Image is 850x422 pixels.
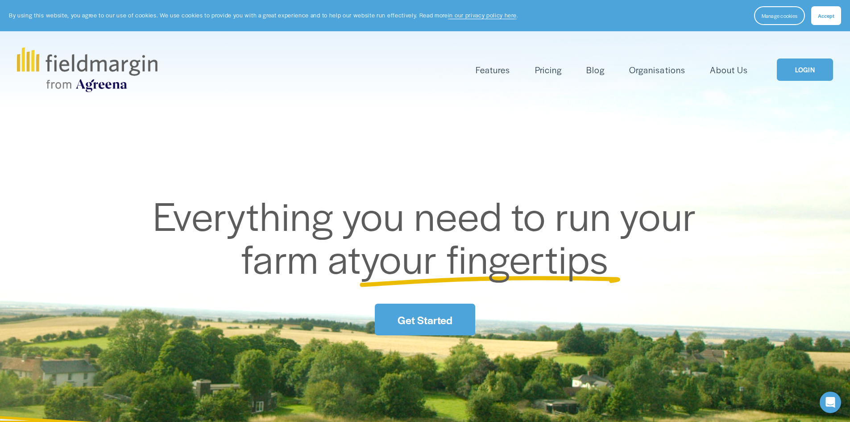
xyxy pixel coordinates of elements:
span: Features [476,63,510,76]
span: Everything you need to run your farm at [153,187,706,285]
span: your fingertips [361,230,609,285]
div: Open Intercom Messenger [820,392,841,413]
span: Accept [818,12,834,19]
a: folder dropdown [476,63,510,77]
img: fieldmargin.com [17,47,157,92]
a: Get Started [375,304,475,335]
a: Blog [586,63,605,77]
button: Manage cookies [754,6,805,25]
a: Pricing [535,63,562,77]
a: in our privacy policy here [448,11,517,19]
span: Manage cookies [762,12,797,19]
a: Organisations [629,63,685,77]
a: About Us [710,63,748,77]
button: Accept [811,6,841,25]
a: LOGIN [777,58,833,81]
p: By using this website, you agree to our use of cookies. We use cookies to provide you with a grea... [9,11,518,20]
